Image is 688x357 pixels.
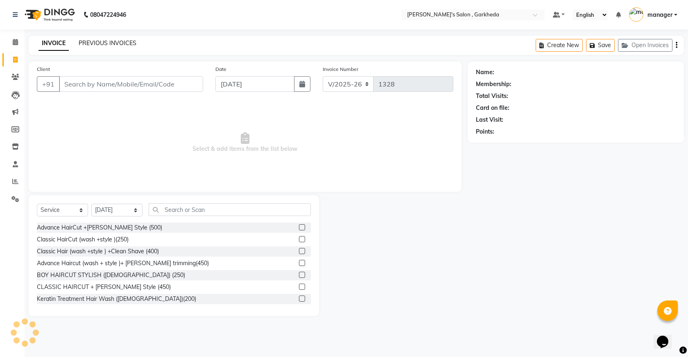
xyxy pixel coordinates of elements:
[149,203,311,216] input: Search or Scan
[536,39,583,52] button: Create New
[647,11,672,19] span: manager
[38,36,69,51] a: INVOICE
[476,116,503,124] div: Last Visit:
[90,3,126,26] b: 08047224946
[37,283,171,291] div: CLASSIC HAIRCUT + [PERSON_NAME] Style (450)
[21,3,77,26] img: logo
[37,295,196,303] div: Keratin Treatment Hair Wash ([DEMOGRAPHIC_DATA])(200)
[323,66,358,73] label: Invoice Number
[476,92,508,100] div: Total Visits:
[215,66,226,73] label: Date
[37,102,453,184] span: Select & add items from the list below
[37,271,185,280] div: BOY HAIRCUT STYLISH ([DEMOGRAPHIC_DATA]) (250)
[37,66,50,73] label: Client
[476,127,494,136] div: Points:
[37,223,162,232] div: Advance HairCut +[PERSON_NAME] Style (500)
[476,104,509,112] div: Card on file:
[476,68,494,77] div: Name:
[59,76,203,92] input: Search by Name/Mobile/Email/Code
[37,259,209,268] div: Advance Haircut (wash + style )+ [PERSON_NAME] trimming(450)
[37,247,159,256] div: Classic Hair (wash +style ) +Clean Shave (400)
[586,39,615,52] button: Save
[37,76,60,92] button: +91
[37,235,129,244] div: Classic HairCut (wash +style )(250)
[79,39,136,47] a: PREVIOUS INVOICES
[476,80,511,89] div: Membership:
[654,324,680,349] iframe: chat widget
[629,7,643,22] img: manager
[618,39,672,52] button: Open Invoices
